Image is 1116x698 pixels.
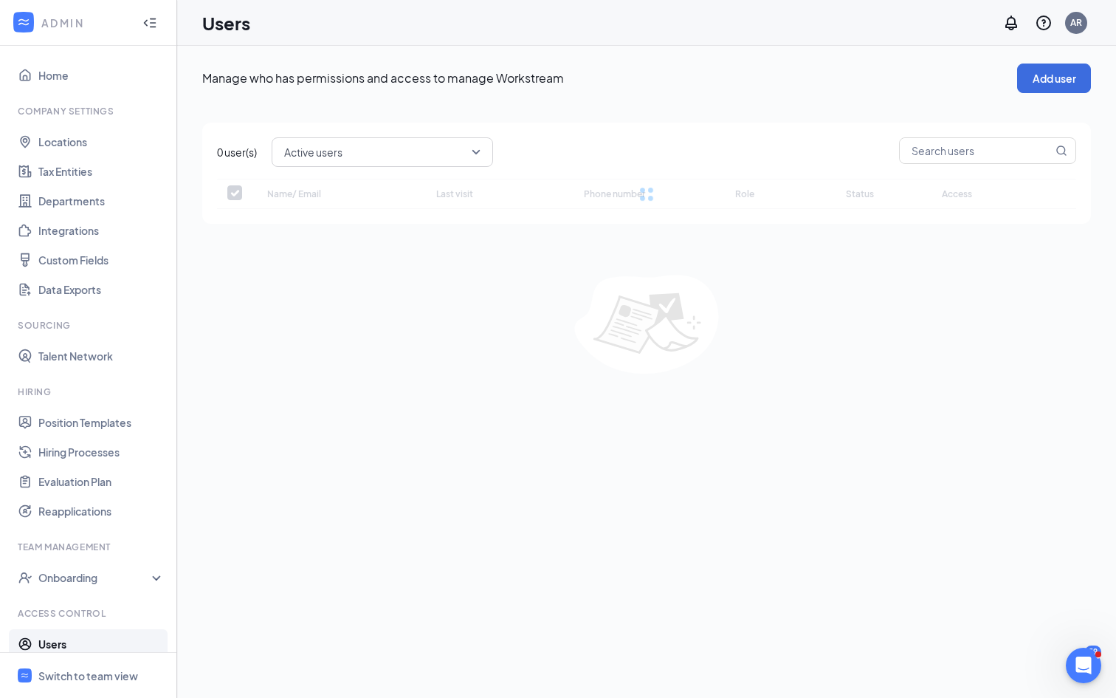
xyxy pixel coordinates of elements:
a: Data Exports [38,275,165,304]
input: Search users [900,138,1053,163]
svg: WorkstreamLogo [20,671,30,680]
div: 59 [1085,646,1101,658]
a: Hiring Processes [38,437,165,467]
span: Active users [284,141,342,163]
svg: UserCheck [18,570,32,585]
a: Tax Entities [38,157,165,186]
span: 0 user(s) [217,144,257,160]
p: Manage who has permissions and access to manage Workstream [202,70,1017,86]
iframe: Intercom live chat [1066,648,1101,683]
a: Integrations [38,216,165,245]
svg: Notifications [1002,14,1020,32]
div: Sourcing [18,319,162,332]
button: Add user [1017,64,1091,93]
a: Locations [38,127,165,157]
a: Talent Network [38,341,165,371]
div: Team Management [18,541,162,553]
svg: WorkstreamLogo [16,15,31,30]
div: Switch to team view [38,668,138,683]
a: Position Templates [38,408,165,437]
svg: Collapse [142,16,157,30]
div: ADMIN [41,16,129,30]
div: Access control [18,607,162,620]
a: Departments [38,186,165,216]
div: Onboarding [38,570,152,585]
a: Users [38,629,165,659]
a: Reapplications [38,496,165,526]
a: Custom Fields [38,245,165,275]
a: Home [38,61,165,90]
h1: Users [202,10,250,35]
div: Company Settings [18,105,162,117]
div: AR [1070,16,1082,29]
a: Evaluation Plan [38,467,165,496]
div: Hiring [18,386,162,398]
svg: MagnifyingGlass [1055,145,1067,157]
svg: QuestionInfo [1035,14,1053,32]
